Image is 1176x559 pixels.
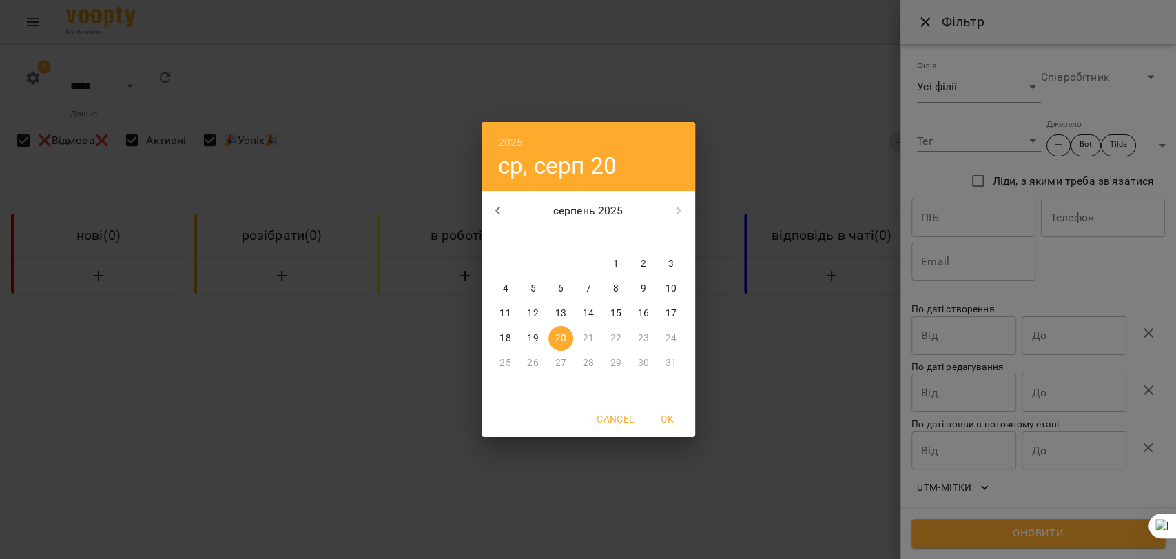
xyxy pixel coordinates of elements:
button: 3 [659,252,683,276]
p: 13 [555,307,566,321]
p: 4 [502,282,508,296]
span: пн [493,231,518,245]
p: 16 [637,307,648,321]
button: 6 [548,276,573,301]
p: 10 [665,282,676,296]
button: 9 [631,276,656,301]
span: сб [631,231,656,245]
p: 15 [610,307,621,321]
button: 2025 [498,133,524,152]
button: 19 [521,326,546,351]
button: 7 [576,276,601,301]
p: 12 [527,307,538,321]
p: 20 [555,332,566,345]
p: 11 [499,307,510,321]
span: пт [604,231,628,245]
button: OK [646,407,690,431]
span: Cancel [597,411,634,427]
button: 15 [604,301,628,326]
button: ср, серп 20 [498,152,617,180]
button: 5 [521,276,546,301]
button: 16 [631,301,656,326]
button: 4 [493,276,518,301]
span: нд [659,231,683,245]
button: 13 [548,301,573,326]
button: 2 [631,252,656,276]
p: 14 [582,307,593,321]
p: 1 [612,257,618,271]
p: 7 [585,282,590,296]
p: 2 [640,257,646,271]
p: 8 [612,282,618,296]
button: 12 [521,301,546,326]
button: 14 [576,301,601,326]
button: 10 [659,276,683,301]
span: ср [548,231,573,245]
button: Cancel [591,407,639,431]
span: OK [651,411,684,427]
p: серпень 2025 [514,203,662,219]
p: 5 [530,282,535,296]
p: 19 [527,332,538,345]
p: 6 [557,282,563,296]
button: 1 [604,252,628,276]
p: 17 [665,307,676,321]
button: 20 [548,326,573,351]
button: 18 [493,326,518,351]
p: 9 [640,282,646,296]
button: 11 [493,301,518,326]
button: 8 [604,276,628,301]
span: чт [576,231,601,245]
button: 17 [659,301,683,326]
span: вт [521,231,546,245]
p: 3 [668,257,673,271]
p: 18 [499,332,510,345]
